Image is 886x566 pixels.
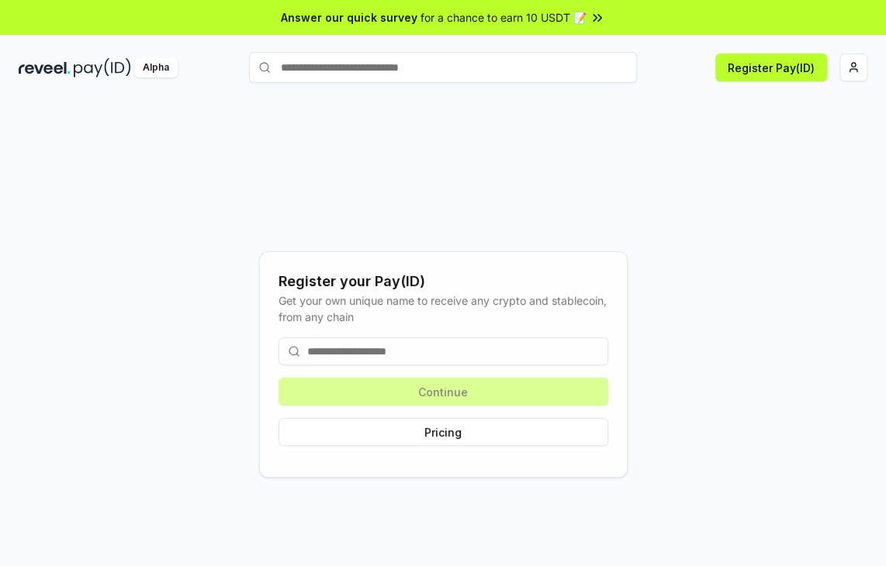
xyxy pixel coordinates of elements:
button: Pricing [279,418,608,446]
div: Alpha [134,58,178,78]
button: Register Pay(ID) [715,53,827,81]
span: Answer our quick survey [281,9,417,26]
div: Get your own unique name to receive any crypto and stablecoin, from any chain [279,292,608,325]
img: pay_id [74,58,131,78]
div: Register your Pay(ID) [279,271,608,292]
img: reveel_dark [19,58,71,78]
span: for a chance to earn 10 USDT 📝 [421,9,587,26]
